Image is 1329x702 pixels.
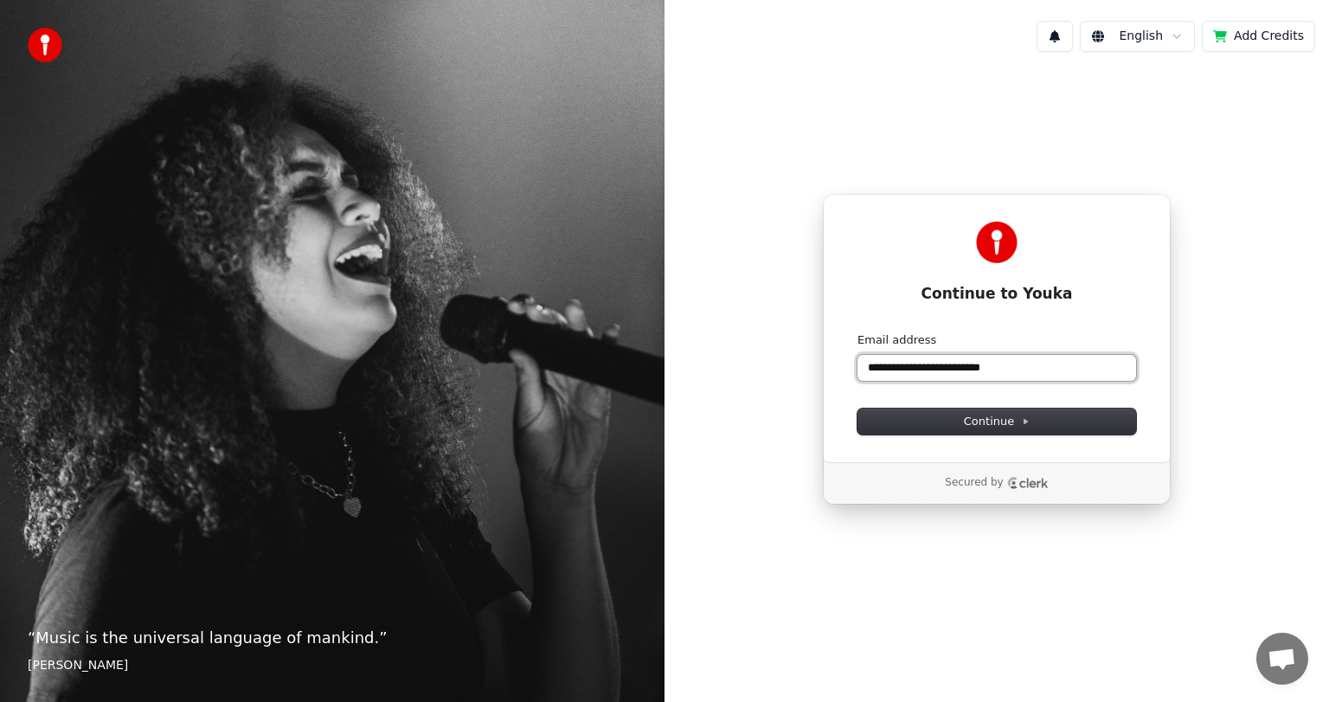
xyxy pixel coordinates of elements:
[1007,477,1049,489] a: Clerk logo
[857,332,936,348] label: Email address
[1202,21,1315,52] button: Add Credits
[857,409,1136,435] button: Continue
[857,284,1136,305] h1: Continue to Youka
[28,28,62,62] img: youka
[28,626,637,650] p: “ Music is the universal language of mankind. ”
[945,476,1003,490] p: Secured by
[1256,633,1308,685] a: Open chat
[964,414,1030,429] span: Continue
[28,657,637,674] footer: [PERSON_NAME]
[976,222,1018,263] img: Youka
